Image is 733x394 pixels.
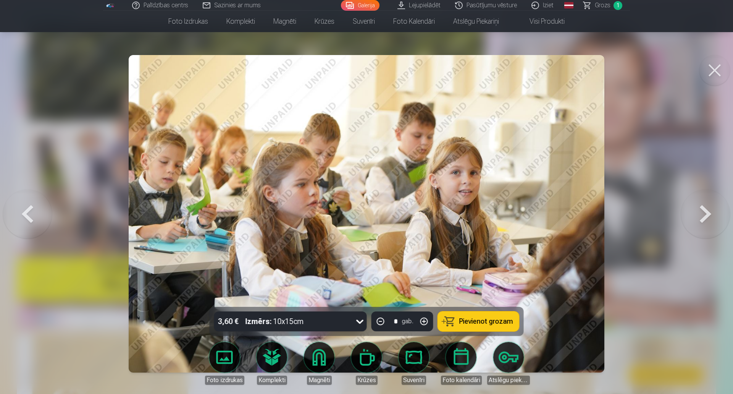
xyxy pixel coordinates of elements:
[264,11,305,32] a: Magnēti
[205,376,244,385] div: Foto izdrukas
[444,11,508,32] a: Atslēgu piekariņi
[159,11,217,32] a: Foto izdrukas
[250,342,293,385] a: Komplekti
[384,11,444,32] a: Foto kalendāri
[402,376,426,385] div: Suvenīri
[305,11,344,32] a: Krūzes
[487,376,530,385] div: Atslēgu piekariņi
[307,376,332,385] div: Magnēti
[356,376,378,385] div: Krūzes
[245,316,272,327] strong: Izmērs :
[614,1,622,10] span: 1
[257,376,287,385] div: Komplekti
[459,318,513,325] span: Pievienot grozam
[203,342,246,385] a: Foto izdrukas
[298,342,341,385] a: Magnēti
[345,342,388,385] a: Krūzes
[402,317,413,326] div: gab.
[441,376,482,385] div: Foto kalendāri
[487,342,530,385] a: Atslēgu piekariņi
[595,1,610,10] span: Grozs
[214,311,242,331] div: 3,60 €
[392,342,435,385] a: Suvenīri
[344,11,384,32] a: Suvenīri
[217,11,264,32] a: Komplekti
[440,342,483,385] a: Foto kalendāri
[245,311,304,331] div: 10x15cm
[106,3,115,8] img: /fa1
[438,311,519,331] button: Pievienot grozam
[508,11,574,32] a: Visi produkti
